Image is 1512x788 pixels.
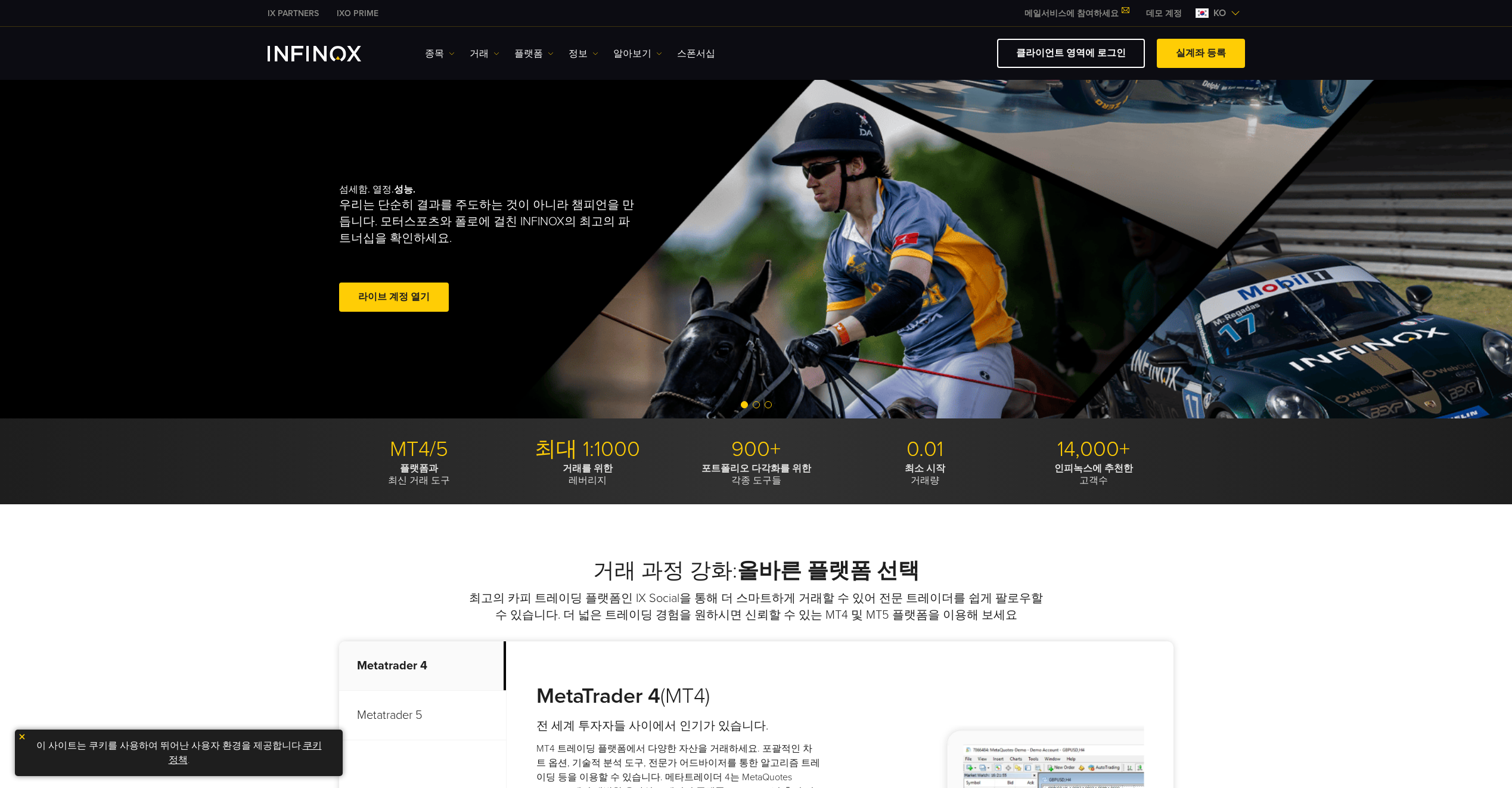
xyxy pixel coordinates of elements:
p: 0.01 [845,436,1005,463]
span: Go to slide 3 [765,401,772,408]
span: Go to slide 1 [741,401,748,408]
a: 라이브 계정 열기 [339,283,449,312]
p: 최고의 카피 트레이딩 플랫폼인 IX Social을 통해 더 스마트하게 거래할 수 있어 전문 트레이더를 쉽게 팔로우할 수 있습니다. 더 넓은 트레이딩 경험을 원하시면 신뢰할 수... [467,590,1045,623]
p: 레버리지 [508,463,667,486]
h3: (MT4) [536,683,821,709]
span: Go to slide 2 [753,401,760,408]
a: 알아보기 [613,46,662,61]
strong: 인피녹스에 추천한 [1054,463,1133,474]
h4: 전 세계 투자자들 사이에서 인기가 있습니다. [536,718,821,734]
p: Metatrader 5 [339,691,506,740]
a: INFINOX Logo [268,46,389,61]
a: INFINOX [259,7,328,20]
a: 스폰서십 [677,46,715,61]
strong: 올바른 플랫폼 선택 [737,558,920,584]
a: 메일서비스에 참여하세요 [1016,8,1137,18]
p: 이 사이트는 쿠키를 사용하여 뛰어난 사용자 환경을 제공합니다. . [21,736,337,770]
p: 거래량 [845,463,1005,486]
a: INFINOX MENU [1137,7,1191,20]
img: yellow close icon [18,733,26,741]
a: 클라이언트 영역에 로그인 [997,39,1145,68]
p: 14,000+ [1014,436,1173,463]
a: INFINOX [328,7,387,20]
p: 우리는 단순히 결과를 주도하는 것이 아니라 챔피언을 만듭니다. 모터스포츠와 폴로에 걸친 INFINOX의 최고의 파트너십을 확인하세요. [339,197,639,247]
p: Metatrader 4 [339,641,506,691]
p: 고객수 [1014,463,1173,486]
div: 섬세함. 열정. [339,165,715,334]
a: 정보 [569,46,598,61]
strong: 거래를 위한 [563,463,613,474]
strong: MetaTrader 4 [536,683,660,709]
strong: 플랫폼과 [400,463,438,474]
p: 900+ [676,436,836,463]
a: 종목 [425,46,455,61]
p: 최대 1:1000 [508,436,667,463]
h2: 거래 과정 강화: [339,558,1173,584]
a: 거래 [470,46,499,61]
strong: 성능. [394,184,415,196]
p: MT4/5 [339,436,499,463]
p: 최신 거래 도구 [339,463,499,486]
a: 플랫폼 [514,46,554,61]
span: ko [1209,6,1231,20]
a: 실계좌 등록 [1157,39,1245,68]
strong: 포트폴리오 다각화를 위한 [701,463,811,474]
strong: 최소 시작 [905,463,945,474]
p: 각종 도구들 [676,463,836,486]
